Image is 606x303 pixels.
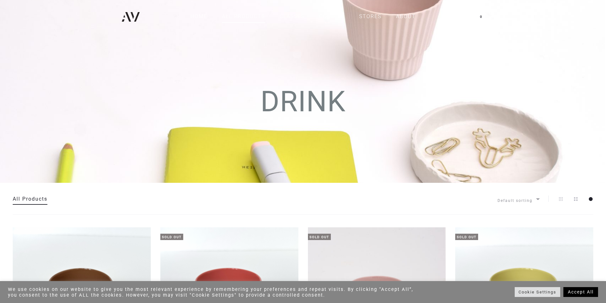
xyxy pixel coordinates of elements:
[280,11,304,22] a: CLASSES
[319,11,345,22] a: COLLABS
[498,196,539,206] span: Default sorting
[13,87,593,127] h1: DRINK
[191,11,207,22] a: Home
[396,11,416,22] a: ABOUT
[13,196,47,202] a: All Products
[8,286,421,298] div: We use cookies on our website to give you the most relevant experience by remembering your prefer...
[359,11,381,22] a: STORES
[563,287,598,297] a: Accept All
[470,13,477,19] a: 0
[308,234,331,240] span: Sold Out
[160,234,183,240] span: Sold Out
[498,196,539,202] span: Default sorting
[122,12,140,22] img: ATELIER VAN DE VEN
[515,287,560,297] a: Cookie Settings
[478,13,484,20] span: 0
[455,234,478,240] span: Sold Out
[222,11,265,22] a: All products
